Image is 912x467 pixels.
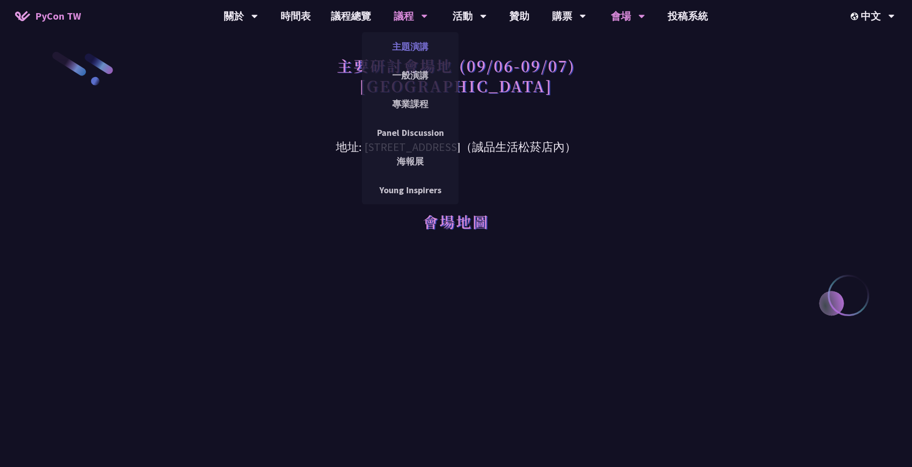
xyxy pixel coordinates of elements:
a: 一般演講 [362,63,459,87]
h1: 主要研討會場地 (09/06-09/07) [GEOGRAPHIC_DATA] [337,50,576,101]
a: Young Inspirers [362,178,459,202]
span: PyCon TW [35,9,81,24]
a: PyCon TW [5,4,91,29]
img: Home icon of PyCon TW 2025 [15,11,30,21]
a: Panel Discussion [362,121,459,144]
a: 主題演講 [362,35,459,58]
a: 專業課程 [362,92,459,116]
h3: 地址: [STREET_ADDRESS]（誠品生活松菸店內） [195,123,717,156]
img: Locale Icon [851,13,861,20]
a: 海報展 [362,149,459,173]
h1: 會場地圖 [423,206,489,237]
